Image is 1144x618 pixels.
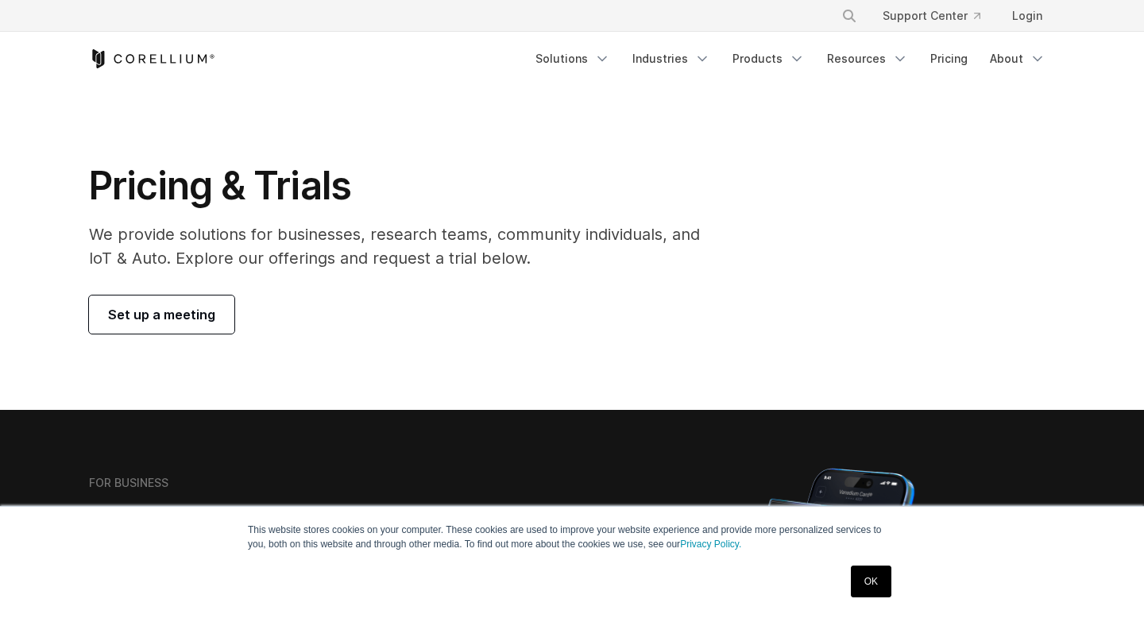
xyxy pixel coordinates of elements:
a: Resources [817,44,918,73]
div: Navigation Menu [822,2,1055,30]
a: Solutions [526,44,620,73]
a: OK [851,566,891,597]
a: Privacy Policy. [680,539,741,550]
a: About [980,44,1055,73]
p: This website stores cookies on your computer. These cookies are used to improve your website expe... [248,523,896,551]
a: Corellium Home [89,49,215,68]
a: Industries [623,44,720,73]
span: Set up a meeting [108,305,215,324]
div: Navigation Menu [526,44,1055,73]
a: Login [999,2,1055,30]
a: Pricing [921,44,977,73]
a: Support Center [870,2,993,30]
button: Search [835,2,864,30]
p: We provide solutions for businesses, research teams, community individuals, and IoT & Auto. Explo... [89,222,722,270]
h1: Pricing & Trials [89,162,722,210]
a: Products [723,44,814,73]
h6: FOR BUSINESS [89,476,168,490]
a: Set up a meeting [89,295,234,334]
